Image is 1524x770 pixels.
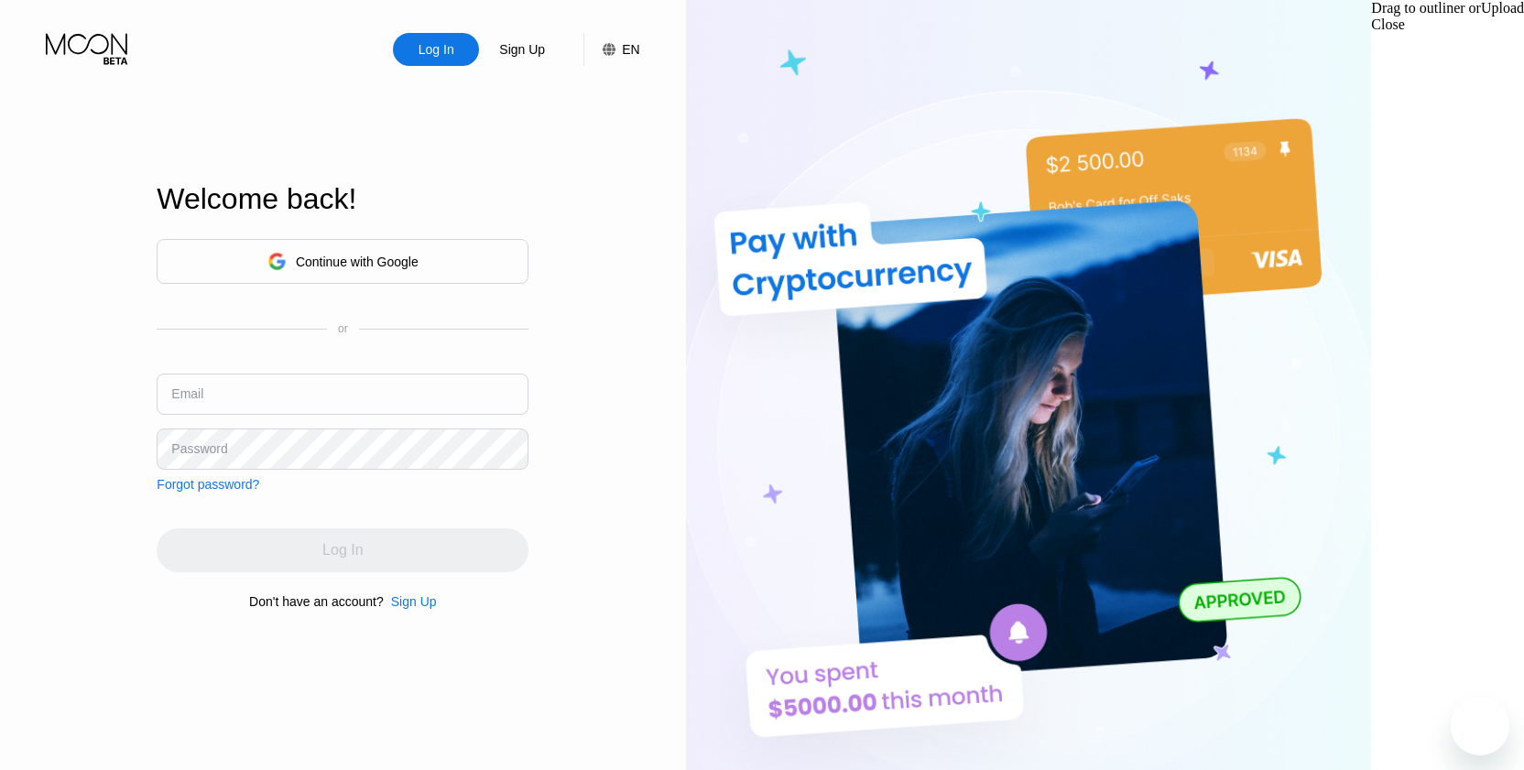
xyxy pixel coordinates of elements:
[157,182,528,216] div: Welcome back!
[391,594,437,609] div: Sign Up
[157,477,259,492] div: Forgot password?
[171,386,203,401] div: Email
[338,322,348,335] div: or
[1371,16,1524,33] div: Close
[479,33,565,66] div: Sign Up
[1451,697,1509,755] iframe: 启动消息传送窗口的按钮
[171,441,227,456] div: Password
[296,255,419,269] div: Continue with Google
[249,594,384,609] div: Don't have an account?
[384,594,437,609] div: Sign Up
[157,239,528,284] div: Continue with Google
[417,40,456,59] div: Log In
[622,42,639,57] div: EN
[497,40,547,59] div: Sign Up
[393,33,479,66] div: Log In
[583,33,639,66] div: EN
